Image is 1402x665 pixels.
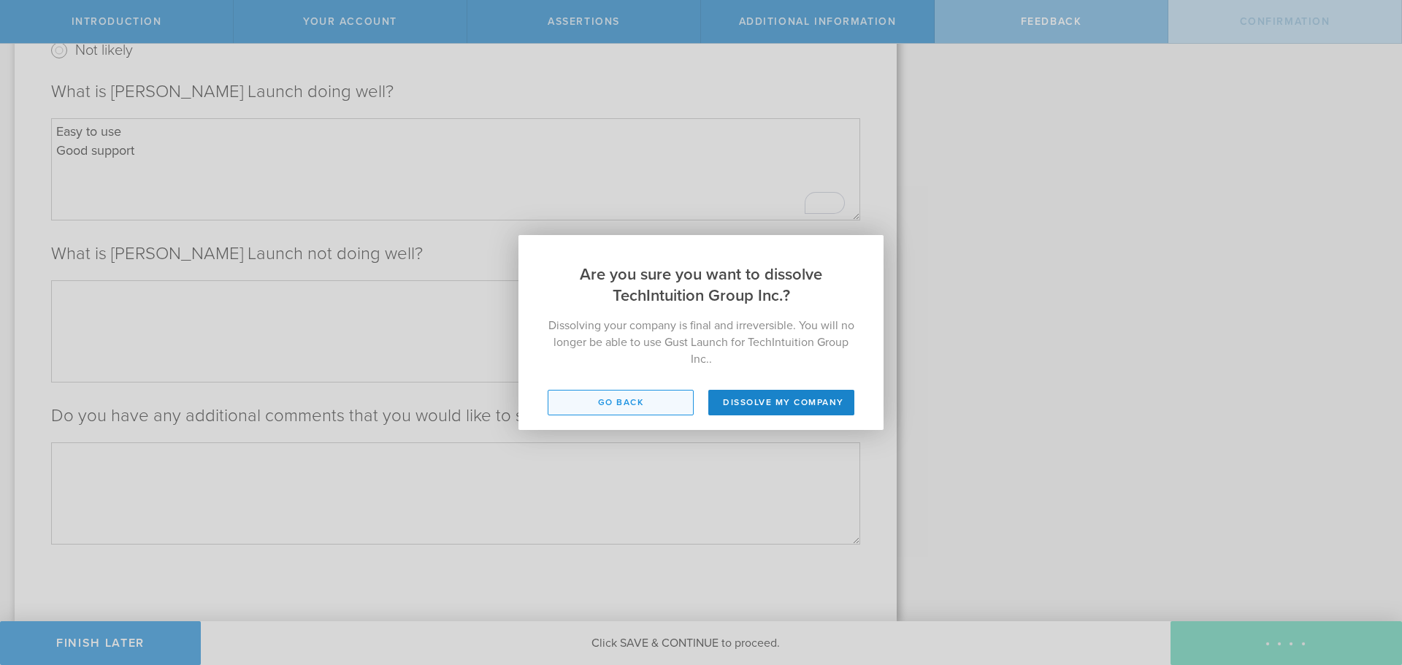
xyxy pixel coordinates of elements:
[708,390,854,415] button: Dissolve my company
[548,318,854,368] p: Dissolving your company is final and irreversible. You will no longer be able to use Gust Launch ...
[1329,551,1402,621] iframe: Chat Widget
[548,390,694,415] button: Go back
[518,235,884,307] h2: Are you sure you want to dissolve TechIntuition Group Inc.?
